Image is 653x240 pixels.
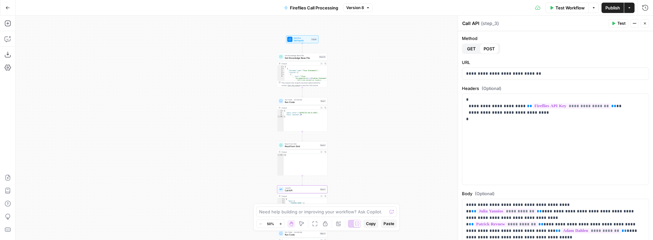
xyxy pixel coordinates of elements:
[462,85,649,92] label: Headers
[381,220,397,228] button: Paste
[277,198,285,200] div: 1
[277,68,284,69] div: 2
[282,73,284,75] span: Toggle code folding, rows 5 through 7
[320,144,326,147] div: Step 2
[277,114,284,116] div: 3
[462,190,649,197] label: Body
[319,56,326,58] div: Step 33
[484,45,495,52] span: POST
[277,97,327,132] div: Run Code · JavaScriptRun CodeStep 1Output{ "query_after":"[DATE]T21:30:31.935Z", "hours_checked":24}
[277,200,285,202] div: 2
[277,71,284,73] div: 4
[294,37,310,39] span: Workflow
[277,69,284,71] div: 3
[384,221,394,227] span: Paste
[320,232,326,235] div: Step 4
[281,62,318,65] div: Output
[277,53,327,87] div: Get Knowledge Base FileGet Knowledge Base FileStep 33Output[ { "document_name":"Fuse Statements",...
[302,132,303,141] g: Edge from step_1 to step_2
[277,154,284,156] div: 1
[285,233,318,236] span: Run Code
[285,57,317,60] span: Get Knowledge Base File
[285,101,319,104] span: Run Code
[277,141,327,176] div: Read from GridRead from GridStep 2Output[]
[281,82,326,87] div: This output is too large & has been abbreviated for review. to view the full content.
[282,68,284,69] span: Toggle code folding, rows 2 through 9
[311,38,317,41] div: Inputs
[282,71,284,73] span: Toggle code folding, rows 4 through 8
[617,20,625,26] span: Test
[285,98,319,101] span: Run Code · JavaScript
[343,4,373,12] button: Version 8
[282,110,284,112] span: Toggle code folding, rows 1 through 4
[280,3,342,13] button: Fireflies Call Processing
[609,19,628,28] button: Test
[467,45,476,52] span: GET
[482,85,501,92] span: (Optional)
[267,221,274,226] span: 50%
[285,143,318,145] span: Read from Grid
[346,5,364,11] span: Version 8
[545,3,589,13] button: Test Workflow
[282,66,284,68] span: Toggle code folding, rows 1 through 10
[302,87,303,97] g: Edge from step_33 to step_1
[285,54,317,57] span: Get Knowledge Base File
[281,151,318,153] div: Output
[277,73,284,75] div: 5
[285,189,318,192] span: Call API
[283,198,285,200] span: Toggle code folding, rows 1 through 318
[277,66,284,68] div: 1
[285,187,318,189] span: Call API
[556,5,585,11] span: Test Workflow
[363,220,378,228] button: Copy
[281,195,318,197] div: Output
[463,44,480,54] button: GET
[320,100,326,103] div: Step 1
[290,5,338,11] span: Fireflies Call Processing
[277,185,327,220] div: Call APICall APIStep 3Output{ "data":{ "[PERSON_NAME]":[ { "id":"01JV7YMEZ4E5WM5083QWKPMDF8", "ti...
[283,200,285,202] span: Toggle code folding, rows 2 through 317
[605,5,620,11] span: Publish
[288,84,300,86] span: Copy the output
[277,110,284,112] div: 1
[462,20,479,27] textarea: Call API
[285,231,318,234] span: Run Code · JavaScript
[281,107,318,109] div: Output
[277,202,285,204] div: 3
[277,112,284,114] div: 2
[277,35,327,43] div: WorkflowSet InputsInputs
[475,190,495,197] span: (Optional)
[283,202,285,204] span: Toggle code folding, rows 3 through 118
[462,35,649,42] label: Method
[320,188,326,191] div: Step 3
[462,59,649,66] label: URL
[294,39,310,42] span: Set Inputs
[277,116,284,118] div: 4
[285,145,318,148] span: Read from Grid
[601,3,624,13] button: Publish
[302,43,303,53] g: Edge from start to step_33
[481,20,499,27] span: ( step_3 )
[302,176,303,185] g: Edge from step_2 to step_3
[366,221,376,227] span: Copy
